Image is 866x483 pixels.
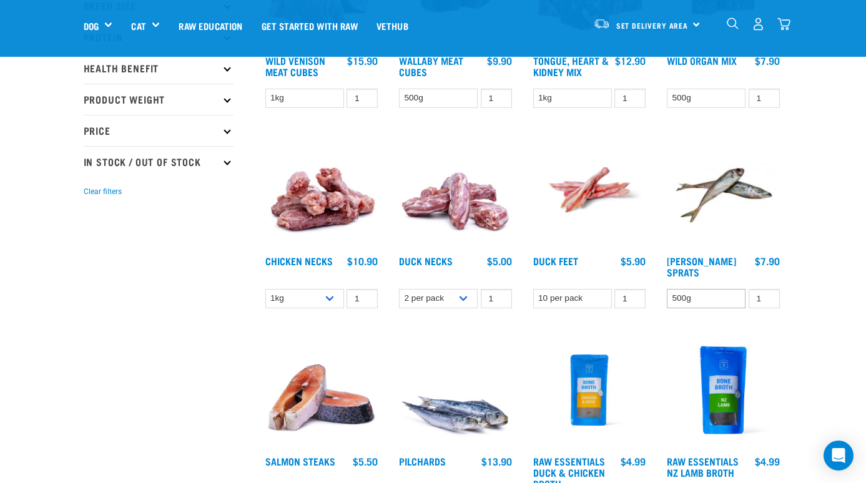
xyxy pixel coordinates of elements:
[169,1,252,51] a: Raw Education
[755,55,780,66] div: $7.90
[396,331,515,450] img: Four Whole Pilchards
[481,289,512,308] input: 1
[616,23,689,27] span: Set Delivery Area
[84,115,234,146] p: Price
[749,89,780,108] input: 1
[614,89,646,108] input: 1
[265,57,325,74] a: Wild Venison Meat Cubes
[621,255,646,266] div: $5.90
[399,57,463,74] a: Wallaby Meat Cubes
[755,255,780,266] div: $7.90
[727,17,739,29] img: home-icon-1@2x.png
[396,130,515,250] img: Pile Of Duck Necks For Pets
[481,456,512,467] div: $13.90
[533,57,609,74] a: Tongue, Heart & Kidney Mix
[530,130,649,250] img: Raw Essentials Duck Feet Raw Meaty Bones For Dogs
[667,458,739,475] a: Raw Essentials NZ Lamb Broth
[347,55,378,66] div: $15.90
[621,456,646,467] div: $4.99
[664,130,783,250] img: Jack Mackarel Sparts Raw Fish For Dogs
[84,19,99,33] a: Dog
[252,1,367,51] a: Get started with Raw
[84,186,122,197] button: Clear filters
[265,258,333,263] a: Chicken Necks
[481,89,512,108] input: 1
[533,258,578,263] a: Duck Feet
[367,1,418,51] a: Vethub
[399,258,453,263] a: Duck Necks
[752,17,765,31] img: user.png
[262,130,381,250] img: Pile Of Chicken Necks For Pets
[84,52,234,84] p: Health Benefit
[347,89,378,108] input: 1
[667,57,737,63] a: Wild Organ Mix
[615,55,646,66] div: $12.90
[824,441,854,471] div: Open Intercom Messenger
[399,458,446,464] a: Pilchards
[749,289,780,308] input: 1
[777,17,790,31] img: home-icon@2x.png
[347,289,378,308] input: 1
[487,55,512,66] div: $9.90
[84,84,234,115] p: Product Weight
[664,331,783,450] img: Raw Essentials New Zealand Lamb Bone Broth For Cats & Dogs
[755,456,780,467] div: $4.99
[353,456,378,467] div: $5.50
[262,331,381,450] img: 1148 Salmon Steaks 01
[487,255,512,266] div: $5.00
[347,255,378,266] div: $10.90
[614,289,646,308] input: 1
[593,18,610,29] img: van-moving.png
[530,331,649,450] img: RE Product Shoot 2023 Nov8793 1
[265,458,335,464] a: Salmon Steaks
[131,19,145,33] a: Cat
[84,146,234,177] p: In Stock / Out Of Stock
[667,258,736,275] a: [PERSON_NAME] Sprats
